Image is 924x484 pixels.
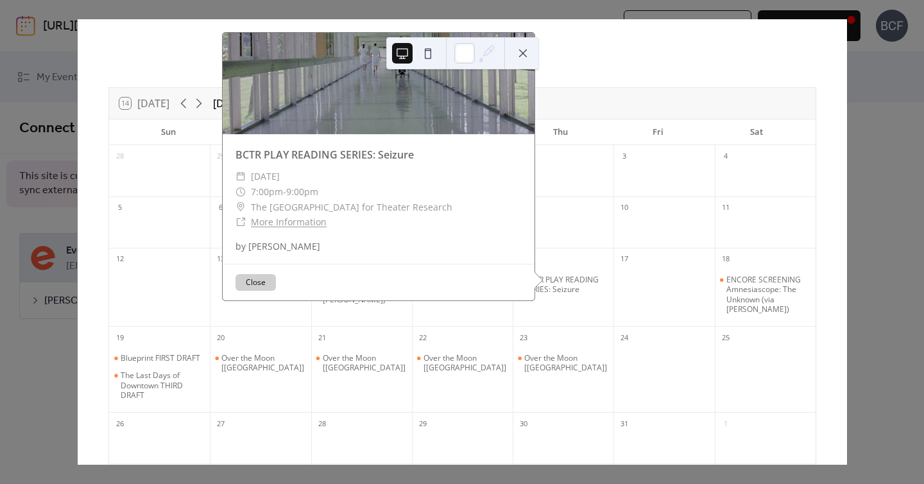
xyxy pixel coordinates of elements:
div: 25 [719,331,733,345]
div: Over the Moon [[GEOGRAPHIC_DATA]] [424,353,508,373]
div: 27 [214,417,228,431]
div: 3 [617,150,631,164]
span: - [283,184,286,200]
div: 1 [719,417,733,431]
div: 28 [315,417,329,431]
div: Over the Moon [Brooklyn] [311,353,412,373]
div: 4 [719,150,733,164]
div: Sun [119,119,218,145]
div: BCTR PLAY READING SERIES: Seizure [524,275,608,295]
div: 11 [719,201,733,215]
div: Over the Moon [[GEOGRAPHIC_DATA]] [524,353,608,373]
div: [DATE] [213,96,245,111]
a: More Information [251,216,327,228]
div: The Last Days of Downtown THIRD DRAFT [121,370,205,401]
div: Over the Moon [[GEOGRAPHIC_DATA]] [323,353,407,373]
span: [DATE] [251,169,280,184]
div: Sat [707,119,805,145]
span: 9:00pm [286,184,318,200]
div: 21 [315,331,329,345]
button: Close [235,274,276,291]
div: ENCORE SCREENING Amnesiascope: The Unknown (via [PERSON_NAME]) [726,275,810,315]
div: 10 [617,201,631,215]
div: Over the Moon [Brooklyn] [412,353,513,373]
div: The Last Days of Downtown THIRD DRAFT [109,370,210,401]
div: ENCORE SCREENING Amnesiascope: The Unknown (via Bob Dylan) [715,275,816,315]
div: ​ [235,200,246,215]
div: Over the Moon [Brooklyn] [513,353,613,373]
div: Blueprint FIRST DRAFT [109,353,210,363]
span: 7:00pm [251,184,283,200]
div: BCTR PLAY READING SERIES: Seizure [513,275,613,295]
div: by [PERSON_NAME] [223,239,535,253]
div: 18 [719,252,733,266]
div: Blueprint FIRST DRAFT [121,353,200,363]
div: Over the Moon [Brooklyn] [210,353,311,373]
div: 13 [214,252,228,266]
div: 19 [113,331,127,345]
a: BCTR PLAY READING SERIES: Seizure [235,148,414,162]
div: 24 [617,331,631,345]
div: 6 [214,201,228,215]
div: Fri [610,119,708,145]
div: ​ [235,184,246,200]
div: 28 [113,150,127,164]
div: 20 [214,331,228,345]
div: 30 [517,417,531,431]
div: 26 [113,417,127,431]
div: 29 [416,417,430,431]
span: The [GEOGRAPHIC_DATA] for Theater Research [251,200,452,215]
div: ​ [235,169,246,184]
div: 22 [416,331,430,345]
div: ​ [235,214,246,230]
div: 12 [113,252,127,266]
div: 29 [214,150,228,164]
div: 31 [617,417,631,431]
div: Thu [511,119,610,145]
div: Mon [218,119,316,145]
div: 23 [517,331,531,345]
div: Over the Moon [[GEOGRAPHIC_DATA]] [221,353,305,373]
div: 5 [113,201,127,215]
div: 17 [617,252,631,266]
